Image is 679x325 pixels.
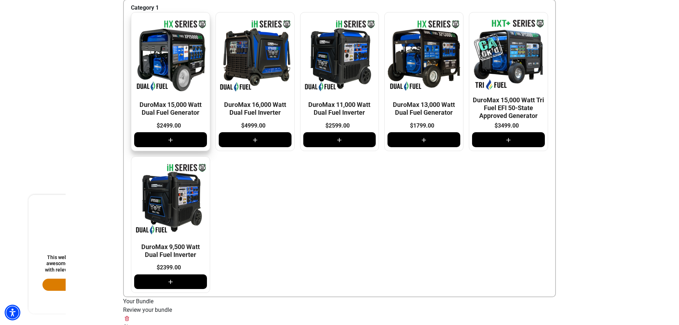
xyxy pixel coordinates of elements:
div: $1799.00 [410,122,434,130]
div: DuroMax 15,000 Watt Tri Fuel EFI 50-State Approved Generator [472,96,545,120]
div: $3499.00 [495,122,519,130]
div: $2499.00 [157,122,181,130]
div: $2399.00 [157,263,181,272]
div: DuroMax 16,000 Watt Dual Fuel Inverter [219,101,292,117]
div: DuroMax 15,000 Watt Dual Fuel Generator [134,101,207,117]
div: Your Bundle [123,297,469,306]
div: Review your bundle [123,306,469,314]
div: DuroMax 13,000 Watt Dual Fuel Generator [387,101,460,117]
div: $4999.00 [241,122,265,130]
div: Category 1 [131,4,159,12]
div: DuroMax 11,000 Watt Dual Fuel Inverter [303,101,376,117]
div: Accessibility Menu [5,305,20,320]
div: DuroMax 9,500 Watt Dual Fuel Inverter [134,243,207,259]
div: $2599.00 [325,122,350,130]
